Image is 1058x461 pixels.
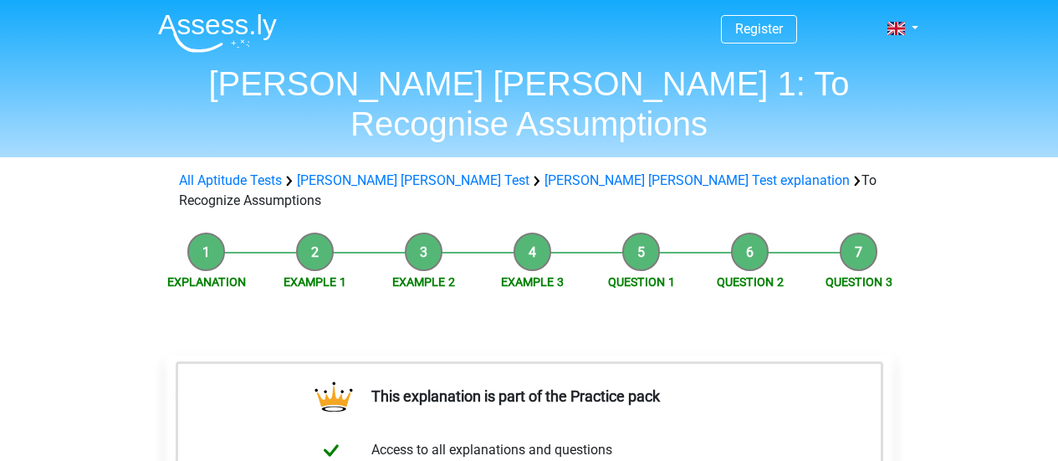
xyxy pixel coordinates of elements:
a: Question 2 [717,275,784,289]
a: Question 1 [608,275,675,289]
div: To Recognize Assumptions [172,171,887,211]
a: Example 3 [501,275,564,289]
h1: [PERSON_NAME] [PERSON_NAME] 1: To Recognise Assumptions [145,64,914,144]
a: Explanation [167,275,246,289]
a: Example 1 [284,275,346,289]
img: Assessly [158,13,277,53]
a: Register [735,21,783,37]
a: [PERSON_NAME] [PERSON_NAME] Test explanation [544,172,850,188]
a: All Aptitude Tests [179,172,282,188]
a: Question 3 [825,275,892,289]
a: [PERSON_NAME] [PERSON_NAME] Test [297,172,529,188]
a: Example 2 [392,275,455,289]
